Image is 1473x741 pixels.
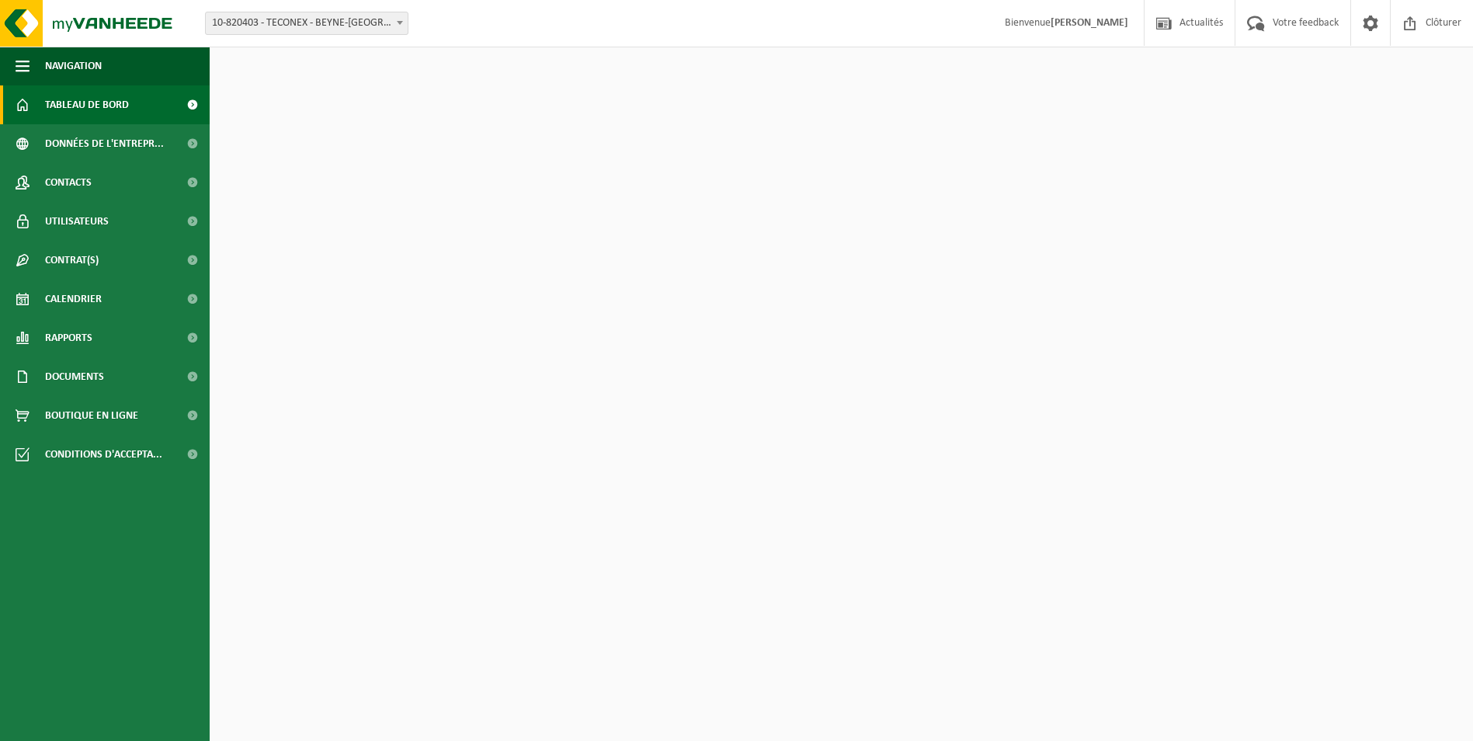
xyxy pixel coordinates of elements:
span: Rapports [45,318,92,357]
span: Données de l'entrepr... [45,124,164,163]
span: Navigation [45,47,102,85]
span: 10-820403 - TECONEX - BEYNE-HEUSAY [206,12,408,34]
span: Contacts [45,163,92,202]
span: Boutique en ligne [45,396,138,435]
span: Utilisateurs [45,202,109,241]
span: Tableau de bord [45,85,129,124]
span: 10-820403 - TECONEX - BEYNE-HEUSAY [205,12,408,35]
span: Contrat(s) [45,241,99,280]
span: Documents [45,357,104,396]
strong: [PERSON_NAME] [1051,17,1128,29]
span: Conditions d'accepta... [45,435,162,474]
span: Calendrier [45,280,102,318]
